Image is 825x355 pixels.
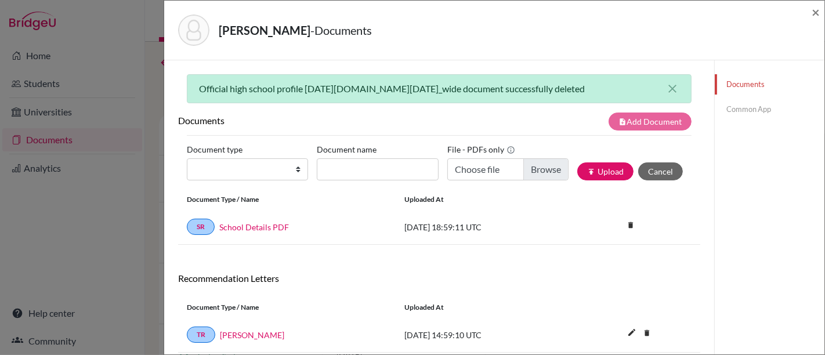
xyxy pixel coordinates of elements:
[317,140,377,158] label: Document name
[622,218,639,234] a: delete
[618,118,627,126] i: note_add
[609,113,692,131] button: note_addAdd Document
[622,216,639,234] i: delete
[577,162,634,180] button: publishUpload
[219,221,289,233] a: School Details PDF
[396,194,570,205] div: Uploaded at
[587,168,595,176] i: publish
[178,273,700,284] h6: Recommendation Letters
[178,302,396,313] div: Document Type / Name
[310,23,372,37] span: - Documents
[178,194,396,205] div: Document Type / Name
[812,3,820,20] span: ×
[404,330,482,340] span: [DATE] 14:59:10 UTC
[665,82,679,96] button: close
[623,323,641,342] i: edit
[178,115,439,126] h6: Documents
[187,219,215,235] a: SR
[638,162,683,180] button: Cancel
[715,74,824,95] a: Documents
[219,23,310,37] strong: [PERSON_NAME]
[638,324,656,342] i: delete
[187,140,243,158] label: Document type
[447,140,515,158] label: File - PDFs only
[622,325,642,342] button: edit
[638,326,656,342] a: delete
[396,302,570,313] div: Uploaded at
[396,221,570,233] div: [DATE] 18:59:11 UTC
[187,74,692,103] div: Official high school profile [DATE][DOMAIN_NAME][DATE]_wide document successfully deleted
[715,99,824,119] a: Common App
[812,5,820,19] button: Close
[220,329,284,341] a: [PERSON_NAME]
[187,327,215,343] a: TR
